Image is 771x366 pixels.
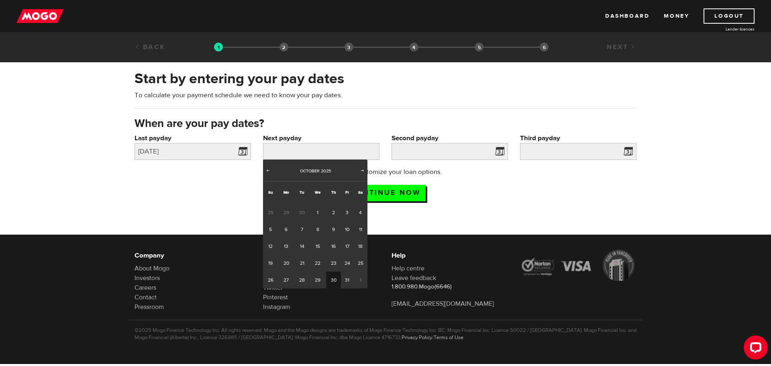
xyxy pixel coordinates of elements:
a: Leave feedback [392,274,436,282]
h6: Company [135,251,251,260]
a: 21 [294,255,309,272]
a: 19 [263,255,278,272]
p: Next up: Customize your loan options. [306,167,465,177]
a: 11 [353,221,367,238]
a: 24 [341,255,353,272]
a: 8 [310,221,326,238]
img: transparent-188c492fd9eaac0f573672f40bb141c2.gif [214,43,223,51]
a: About Mogo [135,264,169,272]
span: Saturday [358,190,363,195]
h3: When are your pay dates? [135,117,636,130]
p: 1.800.980.Mogo(6646) [392,283,508,291]
a: 31 [341,272,353,288]
span: Monday [284,190,289,195]
a: Privacy Policy [402,334,432,341]
span: 30 [294,204,309,221]
span: October [300,168,320,174]
a: [EMAIL_ADDRESS][DOMAIN_NAME] [392,300,494,308]
a: 10 [341,221,353,238]
a: Pressroom [135,303,164,311]
a: Money [664,8,689,24]
a: Investors [135,274,160,282]
a: 25 [353,255,367,272]
label: Next payday [263,133,379,143]
a: 4 [353,204,367,221]
img: mogo_logo-11ee424be714fa7cbb0f0f49df9e16ec.png [16,8,64,24]
a: 14 [294,238,309,255]
span: Sunday [268,190,273,195]
span: 28 [263,204,278,221]
a: 12 [263,238,278,255]
a: Help centre [392,264,424,272]
a: Contact [135,293,157,301]
a: 3 [341,204,353,221]
a: 5 [263,221,278,238]
a: Pinterest [263,293,288,301]
span: 29 [278,204,294,221]
a: 18 [353,238,367,255]
a: 27 [278,272,294,288]
a: 28 [294,272,309,288]
a: Dashboard [605,8,649,24]
a: 23 [326,255,341,272]
a: 9 [326,221,341,238]
label: Last payday [135,133,251,143]
a: Logout [704,8,755,24]
h2: Start by entering your pay dates [135,70,636,87]
span: Wednesday [315,190,320,195]
span: Thursday [331,190,336,195]
a: Careers [135,284,156,292]
a: Terms of Use [434,334,463,341]
a: 1 [310,204,326,221]
a: Prev [264,167,272,175]
a: 29 [310,272,326,288]
label: Second payday [392,133,508,143]
span: Friday [345,190,349,195]
a: 6 [278,221,294,238]
a: Next [607,43,636,51]
span: 1 [353,272,367,288]
a: 13 [278,238,294,255]
a: 17 [341,238,353,255]
h6: Help [392,251,508,260]
p: To calculate your payment schedule we need to know your pay dates. [135,90,636,100]
span: Next [359,167,366,174]
span: Tuesday [300,190,304,195]
a: Back [135,43,165,51]
a: 26 [263,272,278,288]
a: 22 [310,255,326,272]
label: Third payday [520,133,636,143]
span: 2025 [321,168,331,174]
a: 2 [326,204,341,221]
a: Lender licences [694,26,755,32]
a: Next [359,167,367,175]
a: Instagram [263,303,290,311]
img: legal-icons-92a2ffecb4d32d839781d1b4e4802d7b.png [520,249,636,281]
a: 30 [326,272,341,288]
a: 7 [294,221,309,238]
input: Continue now [345,185,426,201]
a: 16 [326,238,341,255]
span: Prev [265,167,271,174]
a: 15 [310,238,326,255]
p: ©2025 Mogo Finance Technology Inc. All rights reserved. Mogo and the Mogo designs are trademarks ... [135,327,636,341]
a: 20 [278,255,294,272]
iframe: LiveChat chat widget [737,332,771,366]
